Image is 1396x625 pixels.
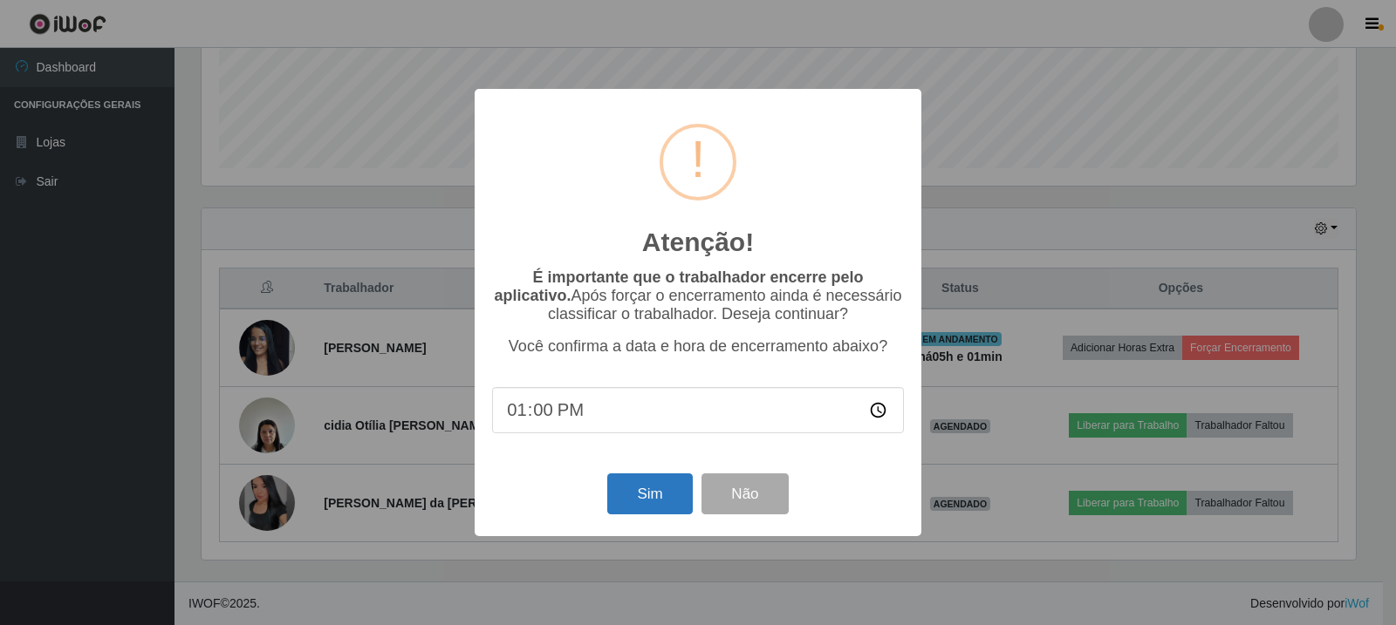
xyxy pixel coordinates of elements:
h2: Atenção! [642,227,754,258]
button: Não [701,473,788,514]
p: Após forçar o encerramento ainda é necessário classificar o trabalhador. Deseja continuar? [492,268,904,323]
button: Sim [607,473,692,514]
b: É importante que o trabalhador encerre pelo aplicativo. [494,268,863,304]
p: Você confirma a data e hora de encerramento abaixo? [492,337,904,356]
